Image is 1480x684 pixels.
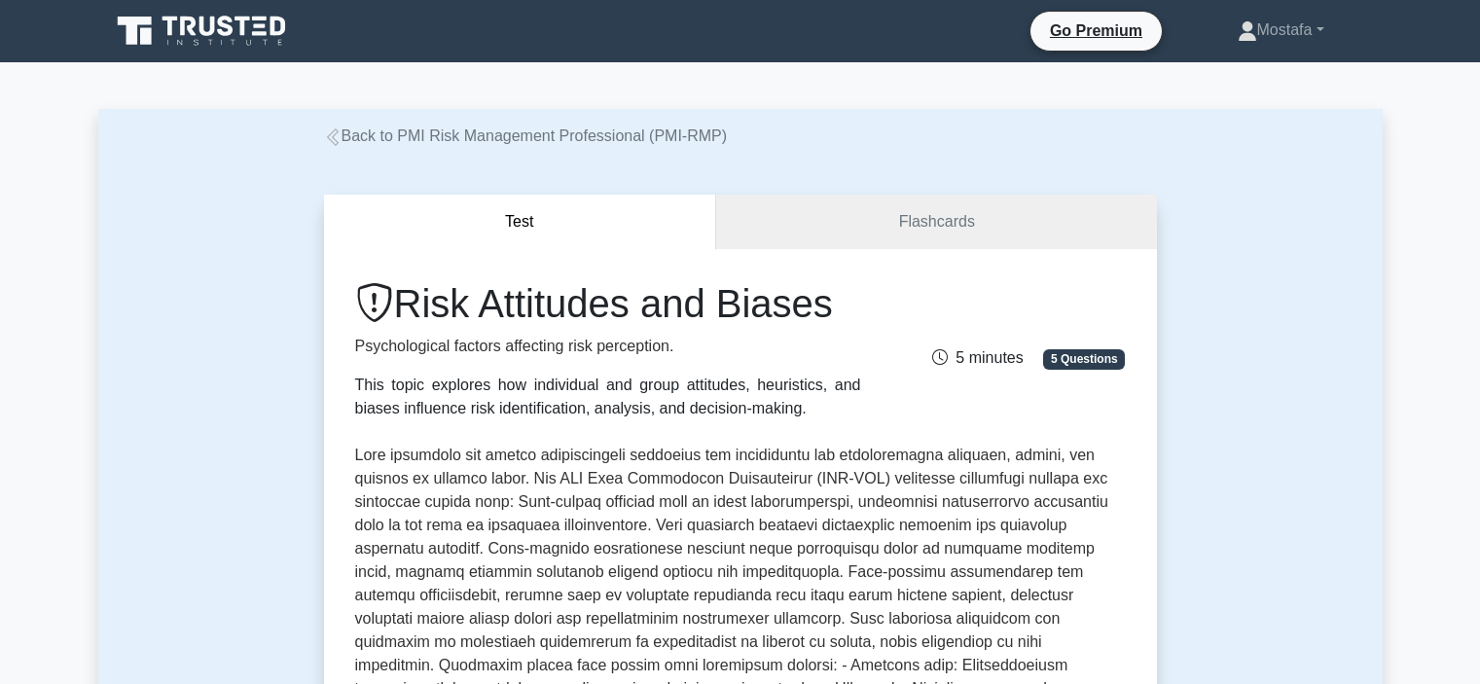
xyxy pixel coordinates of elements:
[932,349,1023,366] span: 5 minutes
[716,195,1156,250] a: Flashcards
[324,195,717,250] button: Test
[355,335,861,358] p: Psychological factors affecting risk perception.
[324,127,728,144] a: Back to PMI Risk Management Professional (PMI-RMP)
[1191,11,1371,50] a: Mostafa
[1038,18,1154,43] a: Go Premium
[1043,349,1125,369] span: 5 Questions
[355,374,861,420] div: This topic explores how individual and group attitudes, heuristics, and biases influence risk ide...
[355,280,861,327] h1: Risk Attitudes and Biases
